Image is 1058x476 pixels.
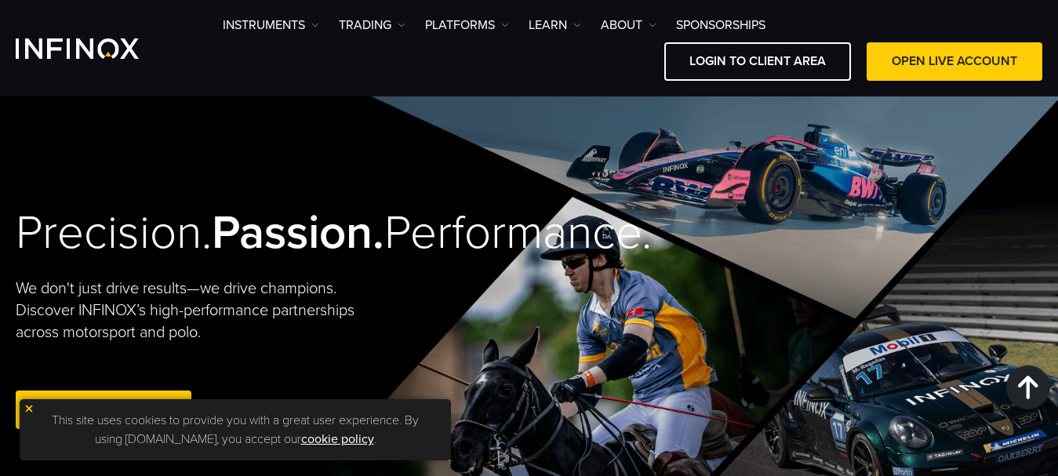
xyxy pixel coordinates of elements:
[16,278,385,343] p: We don't just drive results—we drive champions. Discover INFINOX’s high-performance partnerships ...
[16,38,176,59] a: INFINOX Logo
[867,42,1042,81] a: OPEN LIVE ACCOUNT
[425,16,509,35] a: PLATFORMS
[664,42,851,81] a: LOGIN TO CLIENT AREA
[212,205,384,261] strong: Passion.
[676,16,765,35] a: SPONSORSHIPS
[16,205,478,262] h2: Precision. Performance.
[601,16,656,35] a: ABOUT
[223,16,319,35] a: Instruments
[24,403,35,414] img: yellow close icon
[339,16,405,35] a: TRADING
[301,431,374,447] a: cookie policy
[16,391,191,429] a: Open Live Account
[27,407,443,452] p: This site uses cookies to provide you with a great user experience. By using [DOMAIN_NAME], you a...
[529,16,581,35] a: Learn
